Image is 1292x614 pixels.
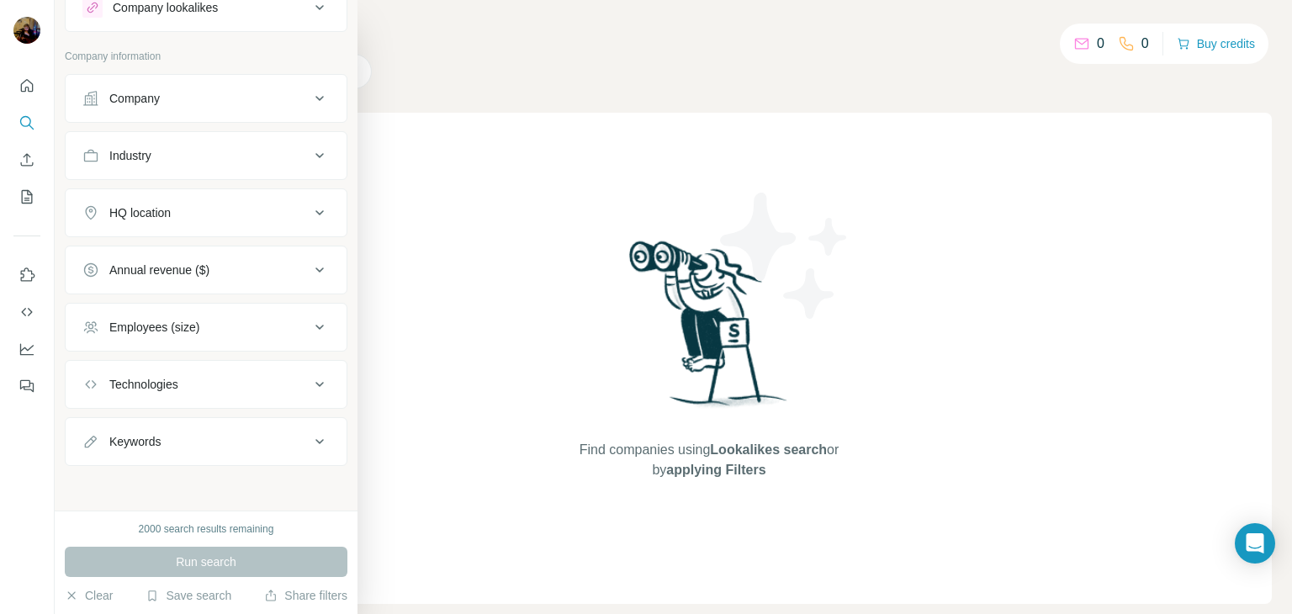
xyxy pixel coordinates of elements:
div: Technologies [109,376,178,393]
p: 0 [1097,34,1104,54]
img: Avatar [13,17,40,44]
button: Company [66,78,347,119]
div: Open Intercom Messenger [1235,523,1275,564]
button: My lists [13,182,40,212]
button: Enrich CSV [13,145,40,175]
button: Buy credits [1177,32,1255,56]
div: Keywords [109,433,161,450]
button: Industry [66,135,347,176]
img: Surfe Illustration - Woman searching with binoculars [622,236,797,424]
div: Company [109,90,160,107]
div: Industry [109,147,151,164]
button: Dashboard [13,334,40,364]
div: HQ location [109,204,171,221]
div: 2000 search results remaining [139,521,274,537]
button: Save search [146,587,231,604]
button: Feedback [13,371,40,401]
button: Employees (size) [66,307,347,347]
button: Use Surfe on LinkedIn [13,260,40,290]
button: Quick start [13,71,40,101]
img: Surfe Illustration - Stars [709,180,860,331]
button: Keywords [66,421,347,462]
h4: Search [146,20,1272,44]
span: Find companies using or by [575,440,844,480]
p: Company information [65,49,347,64]
button: Clear [65,587,113,604]
span: Lookalikes search [710,442,827,457]
button: HQ location [66,193,347,233]
div: Employees (size) [109,319,199,336]
button: Use Surfe API [13,297,40,327]
p: 0 [1141,34,1149,54]
button: Search [13,108,40,138]
span: applying Filters [666,463,765,477]
button: Technologies [66,364,347,405]
button: Annual revenue ($) [66,250,347,290]
div: Annual revenue ($) [109,262,209,278]
button: Share filters [264,587,347,604]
